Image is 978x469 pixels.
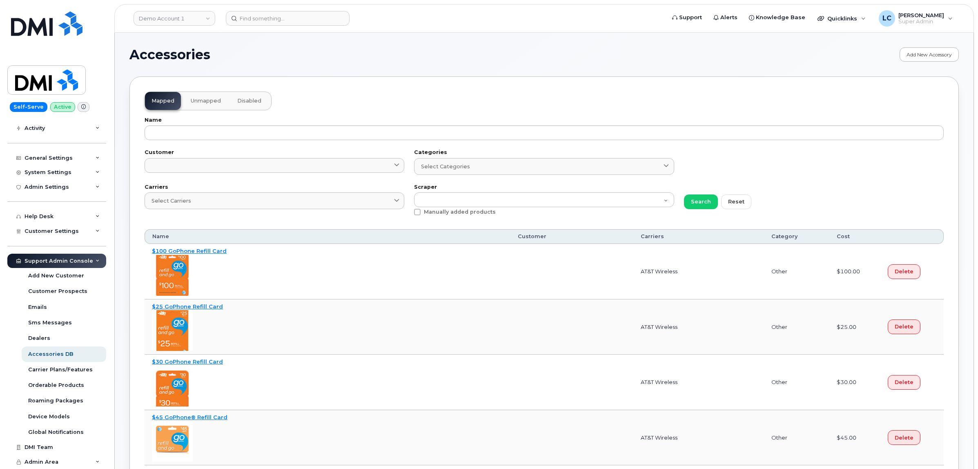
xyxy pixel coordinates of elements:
th: Name [145,229,510,244]
th: Customer [510,229,633,244]
button: Delete [888,264,920,279]
a: $30 GoPhone Refill Card [152,358,223,365]
span: Select Carriers [151,197,191,205]
label: Carriers [145,185,404,190]
span: Reset [728,198,744,205]
a: Add New Accessory [900,47,959,62]
td: AT&T Wireless [633,244,764,299]
td: Other [764,410,830,466]
td: AT&T Wireless [633,299,764,355]
button: Delete [888,430,920,445]
span: Search [691,198,711,205]
td: $45.00 [829,410,880,466]
button: Reset [721,194,751,209]
td: Other [764,355,830,410]
button: Delete [888,319,920,334]
button: Delete [888,375,920,390]
button: Search [684,194,718,209]
span: Select Categories [421,163,470,170]
img: thumb_accessories-40899-100x160.jpg [152,255,193,296]
span: Delete [895,434,913,442]
td: AT&T Wireless [633,355,764,410]
th: Carriers [633,229,764,244]
label: Scraper [414,185,674,190]
img: thumb_accessories-74911-100x160.jpg [152,310,193,351]
a: $25 GoPhone Refill Card [152,303,223,310]
th: Category [764,229,830,244]
span: Accessories [129,49,210,61]
label: Customer [145,150,404,155]
img: thumb_accessories-43820-100x160.jpg [152,421,193,462]
span: Disabled [237,98,261,104]
div: Products with null or empty string values in scraper field. Please, uncheck if you want to search... [414,209,674,219]
td: $30.00 [829,355,880,410]
td: Other [764,299,830,355]
td: $25.00 [829,299,880,355]
td: AT&T Wireless [633,410,764,466]
label: Categories [414,150,674,155]
a: $45 GoPhone® Refill Card [152,414,227,420]
img: thumb_accessories-69563-100x160.jpg [152,366,193,406]
label: Name [145,118,944,123]
input: Manually added products [404,209,408,213]
td: $100.00 [829,244,880,299]
span: Unmapped [191,98,221,104]
span: Delete [895,268,913,275]
span: Delete [895,378,913,386]
th: Cost [829,229,880,244]
span: Manually added products [424,209,496,215]
a: $100 GoPhone Refill Card [152,248,227,254]
a: Select Carriers [145,192,404,209]
span: Delete [895,323,913,331]
td: Other [764,244,830,299]
a: Select Categories [414,158,674,175]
